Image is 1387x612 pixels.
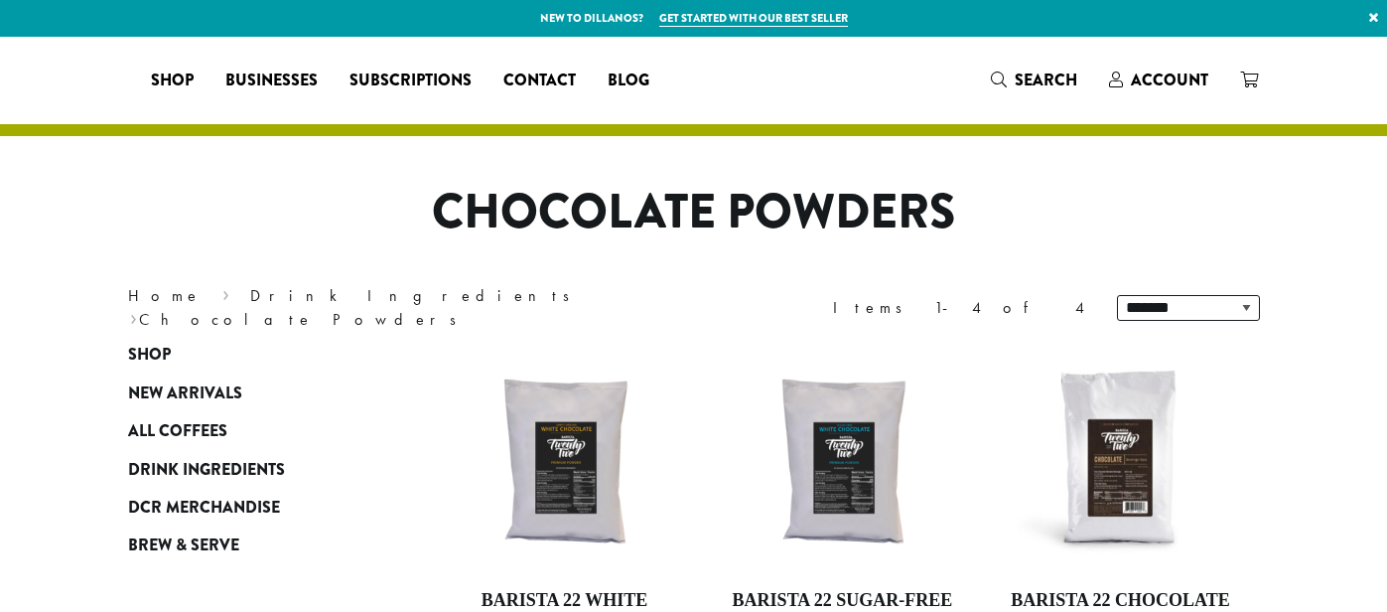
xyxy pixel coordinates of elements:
[128,336,366,374] a: Shop
[728,346,956,574] img: B22-SF-White-Chocolate-Powder-300x300.png
[128,285,202,306] a: Home
[128,284,664,332] nav: Breadcrumb
[128,343,171,368] span: Shop
[608,69,649,93] span: Blog
[1131,69,1208,91] span: Account
[128,412,366,450] a: All Coffees
[1006,346,1234,574] img: B22_PowderedMix_Mocha-300x300.jpg
[450,346,678,574] img: B22-Sweet-Ground-White-Chocolate-Powder-300x300.png
[659,10,848,27] a: Get started with our best seller
[128,419,227,444] span: All Coffees
[128,375,366,412] a: New Arrivals
[349,69,472,93] span: Subscriptions
[128,534,239,558] span: Brew & Serve
[135,65,209,96] a: Shop
[130,301,137,332] span: ›
[128,450,366,488] a: Drink Ingredients
[250,285,583,306] a: Drink Ingredients
[222,277,229,308] span: ›
[113,184,1275,241] h1: Chocolate Powders
[128,496,280,521] span: DCR Merchandise
[975,64,1093,96] a: Search
[833,296,1087,320] div: Items 1-4 of 4
[128,382,242,406] span: New Arrivals
[151,69,194,93] span: Shop
[128,458,285,483] span: Drink Ingredients
[503,69,576,93] span: Contact
[128,527,366,564] a: Brew & Serve
[225,69,318,93] span: Businesses
[128,489,366,527] a: DCR Merchandise
[1015,69,1077,91] span: Search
